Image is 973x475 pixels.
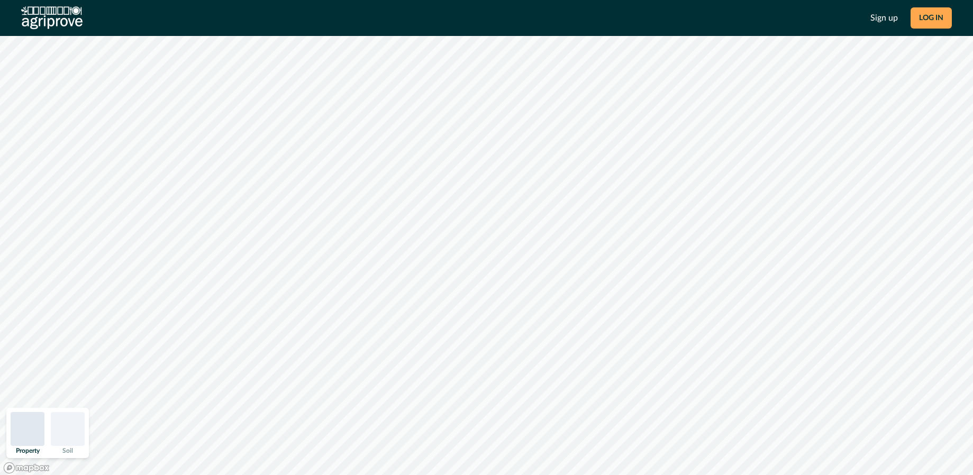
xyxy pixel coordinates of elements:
a: Mapbox logo [3,462,50,474]
img: AgriProve logo [21,6,83,30]
p: Soil [62,447,73,454]
p: Property [16,447,40,454]
a: Sign up [870,12,898,24]
button: LOG IN [911,7,952,29]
